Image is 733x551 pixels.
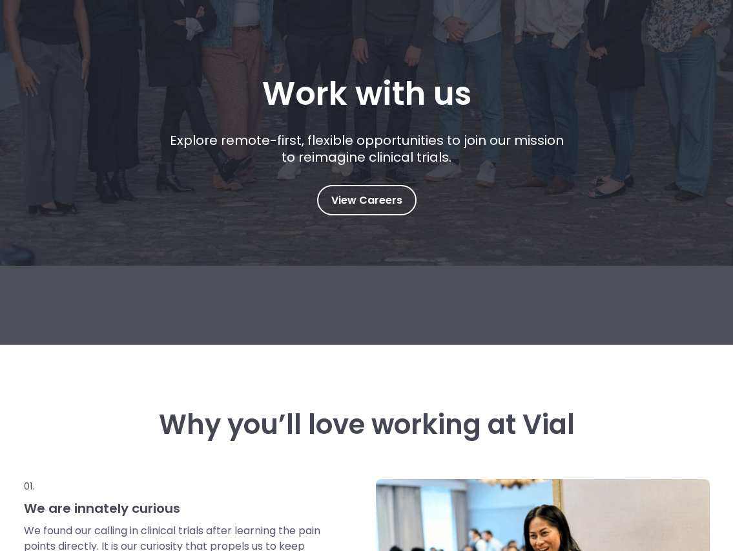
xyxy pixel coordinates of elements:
[24,479,322,493] p: 01.
[331,192,402,209] span: View Careers
[317,185,417,215] a: View Careers
[165,132,568,166] p: Explore remote-first, flexible opportunities to join our mission to reimagine clinical trials.
[24,500,322,517] h3: We are innately curious
[24,409,710,440] h3: Why you’ll love working at Vial
[262,75,471,113] h1: Work with us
